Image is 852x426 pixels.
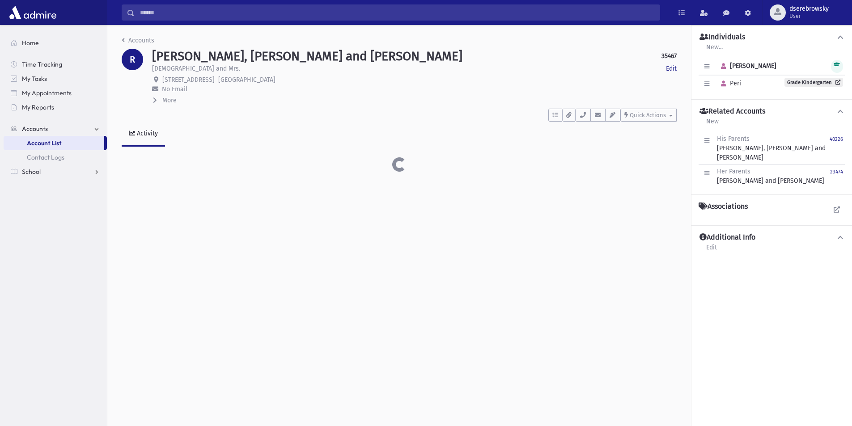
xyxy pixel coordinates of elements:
span: No Email [162,85,187,93]
h4: Associations [699,202,748,211]
button: Related Accounts [699,107,845,116]
button: Individuals [699,33,845,42]
span: My Tasks [22,75,47,83]
button: Quick Actions [620,109,677,122]
span: Quick Actions [630,112,666,118]
a: My Appointments [4,86,107,100]
a: My Reports [4,100,107,114]
nav: breadcrumb [122,36,154,49]
span: School [22,168,41,176]
a: 23474 [830,167,843,186]
a: Account List [4,136,104,150]
img: AdmirePro [7,4,59,21]
strong: 35467 [661,51,677,61]
a: Accounts [4,122,107,136]
span: User [789,13,829,20]
div: [PERSON_NAME], [PERSON_NAME] and [PERSON_NAME] [717,134,830,162]
div: R [122,49,143,70]
span: [GEOGRAPHIC_DATA] [218,76,276,84]
a: School [4,164,107,179]
button: More [152,96,178,105]
span: His Parents [717,135,750,143]
a: Contact Logs [4,150,107,164]
div: [PERSON_NAME] and [PERSON_NAME] [717,167,824,186]
span: Her Parents [717,168,750,175]
span: Peri [717,80,741,87]
span: [PERSON_NAME] [717,62,776,70]
span: Contact Logs [27,153,64,161]
p: [DEMOGRAPHIC_DATA] and Mrs. [152,64,240,73]
a: Home [4,36,107,50]
span: dserebrowsky [789,5,829,13]
h4: Related Accounts [699,107,765,116]
span: Account List [27,139,61,147]
a: My Tasks [4,72,107,86]
span: [STREET_ADDRESS] [162,76,215,84]
div: Activity [135,130,158,137]
span: Home [22,39,39,47]
button: Additional Info [699,233,845,242]
span: Time Tracking [22,60,62,68]
a: Accounts [122,37,154,44]
small: 23474 [830,169,843,175]
h4: Individuals [699,33,745,42]
a: 40226 [830,134,843,162]
input: Search [135,4,660,21]
h1: [PERSON_NAME], [PERSON_NAME] and [PERSON_NAME] [152,49,462,64]
span: Accounts [22,125,48,133]
a: New... [706,42,723,58]
a: Activity [122,122,165,147]
a: Time Tracking [4,57,107,72]
span: More [162,97,177,104]
a: Grade Kindergarten [784,78,843,87]
small: 40226 [830,136,843,142]
span: My Reports [22,103,54,111]
a: Edit [666,64,677,73]
h4: Additional Info [699,233,755,242]
a: New [706,116,719,132]
span: My Appointments [22,89,72,97]
a: Edit [706,242,717,258]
